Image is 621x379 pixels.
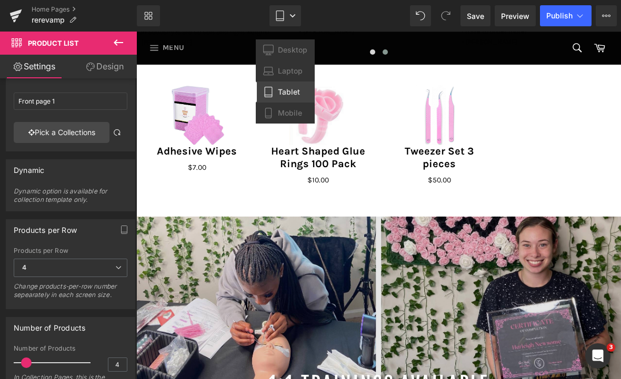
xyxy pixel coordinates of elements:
span: Desktop [278,45,307,55]
b: 4 [22,263,26,271]
span: Preview [501,11,529,22]
a: Desktop [256,39,315,60]
span: Publish [546,12,573,20]
div: Change products-per-row number sepearately in each screen size. [14,282,127,306]
a: Preview [495,5,536,26]
span: rerevamp [32,16,65,24]
a: Tablet [256,81,315,103]
img: Heart Shaped Glue Rings 100 Pack [152,54,212,114]
span: Product List [28,39,79,47]
button: Publish [540,5,592,26]
div: Number of Products [14,345,127,352]
a: New Library [137,5,160,26]
span: 3 [607,343,615,352]
img: Adhesive Wipes [31,54,91,114]
span: - [PERSON_NAME] [1,7,56,15]
span: $50.00 [292,144,315,153]
div: Dynamic [14,160,44,175]
span: $7.00 [52,131,70,141]
div: Products per Row [14,247,127,254]
div: Dynamic option is available for collection template only. [14,187,127,211]
span: Laptop [278,66,303,76]
a: Tweezer Set 3 pieces [253,114,353,139]
img: Tweezer Set 3 pieces [273,54,333,114]
a: Home Pages [32,5,137,14]
a: Heart Shaped Glue Rings 100 Pack [132,114,232,139]
iframe: Intercom live chat [585,343,610,368]
span: Mobile [278,108,302,118]
button: Redo [435,5,456,26]
a: Pick a Collections [14,122,109,143]
div: Number of Products [14,317,85,332]
span: $10.00 [171,144,193,153]
a: Laptop [256,60,315,81]
a: Design [71,55,139,78]
a: Mobile [256,103,315,124]
span: Save [467,11,484,22]
span: Tablet [278,87,300,97]
a: Adhesive Wipes [21,114,101,126]
button: More [596,5,617,26]
button: Undo [410,5,431,26]
span: - [PERSON_NAME] [325,6,381,14]
div: Products per Row [14,220,77,234]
